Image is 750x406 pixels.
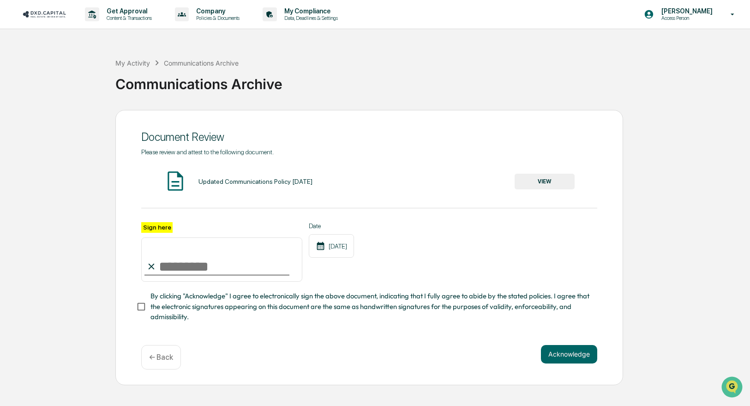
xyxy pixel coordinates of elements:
[6,113,63,129] a: 🖐️Preclearance
[141,148,274,156] span: Please review and attest to the following document.
[157,73,168,85] button: Start new chat
[277,15,342,21] p: Data, Deadlines & Settings
[65,156,112,164] a: Powered byPylon
[141,222,173,233] label: Sign here
[720,376,745,400] iframe: Open customer support
[654,15,717,21] p: Access Person
[22,10,66,18] img: logo
[99,7,156,15] p: Get Approval
[63,113,118,129] a: 🗄️Attestations
[115,59,150,67] div: My Activity
[150,291,590,322] span: By clicking "Acknowledge" I agree to electronically sign the above document, indicating that I fu...
[18,134,58,143] span: Data Lookup
[149,353,173,362] p: ← Back
[76,116,114,126] span: Attestations
[198,178,312,185] div: Updated Communications Policy [DATE]
[92,157,112,164] span: Pylon
[189,15,244,21] p: Policies & Documents
[9,71,26,87] img: 1746055101610-c473b297-6a78-478c-a979-82029cc54cd1
[31,80,117,87] div: We're available if you need us!
[24,42,152,52] input: Clear
[164,59,239,67] div: Communications Archive
[309,234,354,258] div: [DATE]
[67,117,74,125] div: 🗄️
[541,345,597,364] button: Acknowledge
[164,170,187,193] img: Document Icon
[309,222,354,230] label: Date
[654,7,717,15] p: [PERSON_NAME]
[18,116,60,126] span: Preclearance
[9,19,168,34] p: How can we help?
[141,130,597,144] div: Document Review
[189,7,244,15] p: Company
[6,130,62,147] a: 🔎Data Lookup
[31,71,151,80] div: Start new chat
[99,15,156,21] p: Content & Transactions
[115,68,745,92] div: Communications Archive
[515,174,575,189] button: VIEW
[9,117,17,125] div: 🖐️
[9,135,17,142] div: 🔎
[277,7,342,15] p: My Compliance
